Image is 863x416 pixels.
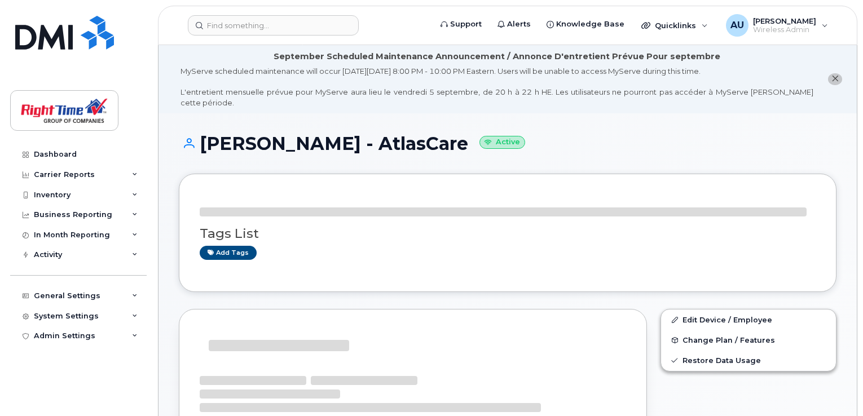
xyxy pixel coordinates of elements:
div: MyServe scheduled maintenance will occur [DATE][DATE] 8:00 PM - 10:00 PM Eastern. Users will be u... [180,66,813,108]
span: Change Plan / Features [683,336,775,344]
a: Add tags [200,246,257,260]
h3: Tags List [200,227,816,241]
a: Restore Data Usage [661,350,836,370]
div: September Scheduled Maintenance Announcement / Annonce D'entretient Prévue Pour septembre [274,51,720,63]
small: Active [479,136,525,149]
button: close notification [828,73,842,85]
a: Edit Device / Employee [661,309,836,330]
button: Change Plan / Features [661,330,836,350]
h1: [PERSON_NAME] - AtlasCare [179,134,836,153]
